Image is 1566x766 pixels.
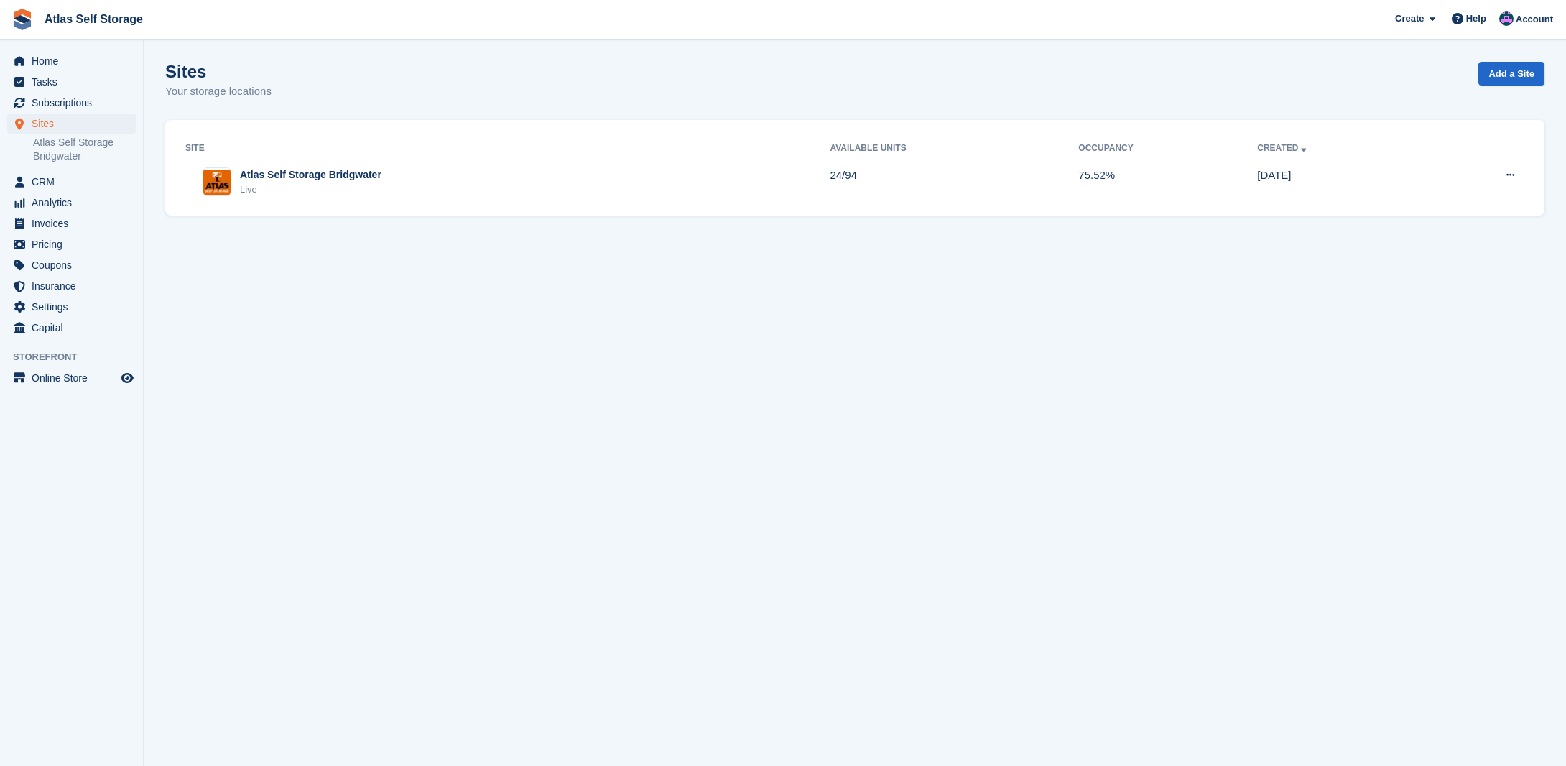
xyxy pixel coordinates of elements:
[7,172,136,192] a: menu
[11,9,33,30] img: stora-icon-8386f47178a22dfd0bd8f6a31ec36ba5ce8667c1dd55bd0f319d3a0aa187defe.svg
[830,160,1078,204] td: 24/94
[32,213,118,234] span: Invoices
[240,183,381,197] div: Live
[7,368,136,388] a: menu
[7,51,136,71] a: menu
[32,276,118,296] span: Insurance
[1395,11,1424,26] span: Create
[1078,137,1257,160] th: Occupancy
[203,170,231,195] img: Image of Atlas Self Storage Bridgwater site
[830,137,1078,160] th: Available Units
[1466,11,1486,26] span: Help
[7,318,136,338] a: menu
[39,7,149,31] a: Atlas Self Storage
[7,193,136,213] a: menu
[182,137,830,160] th: Site
[32,172,118,192] span: CRM
[32,368,118,388] span: Online Store
[33,136,136,163] a: Atlas Self Storage Bridgwater
[13,350,143,364] span: Storefront
[32,255,118,275] span: Coupons
[1478,62,1544,86] a: Add a Site
[32,318,118,338] span: Capital
[119,369,136,387] a: Preview store
[7,72,136,92] a: menu
[32,297,118,317] span: Settings
[7,297,136,317] a: menu
[32,234,118,254] span: Pricing
[32,51,118,71] span: Home
[7,255,136,275] a: menu
[32,114,118,134] span: Sites
[1516,12,1553,27] span: Account
[1257,143,1310,153] a: Created
[7,213,136,234] a: menu
[1078,160,1257,204] td: 75.52%
[1257,160,1428,204] td: [DATE]
[165,83,272,100] p: Your storage locations
[165,62,272,81] h1: Sites
[32,93,118,113] span: Subscriptions
[7,276,136,296] a: menu
[240,167,381,183] div: Atlas Self Storage Bridgwater
[7,114,136,134] a: menu
[7,234,136,254] a: menu
[32,193,118,213] span: Analytics
[1499,11,1514,26] img: Ryan Carroll
[32,72,118,92] span: Tasks
[7,93,136,113] a: menu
